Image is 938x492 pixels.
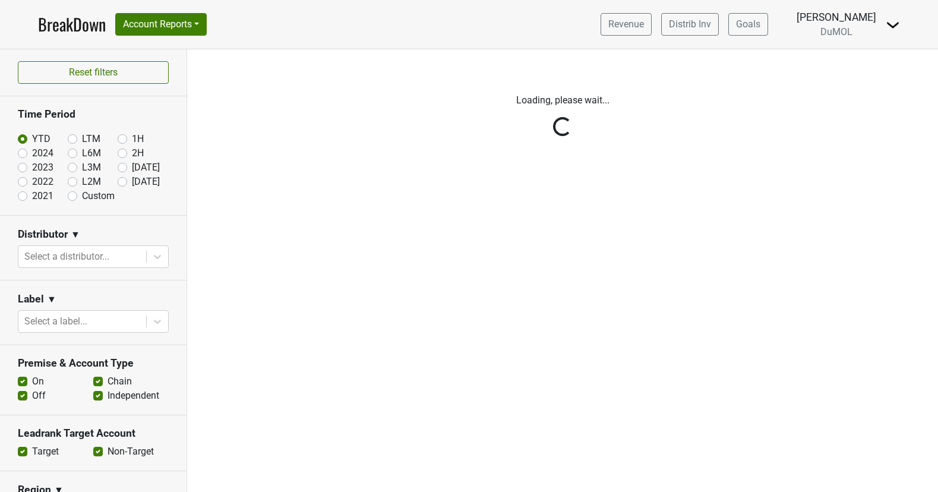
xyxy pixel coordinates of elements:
span: DuMOL [820,26,852,37]
a: BreakDown [38,12,106,37]
a: Goals [728,13,768,36]
a: Distrib Inv [661,13,719,36]
div: [PERSON_NAME] [797,10,876,25]
img: Dropdown Menu [886,18,900,32]
a: Revenue [601,13,652,36]
p: Loading, please wait... [233,93,892,108]
button: Account Reports [115,13,207,36]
